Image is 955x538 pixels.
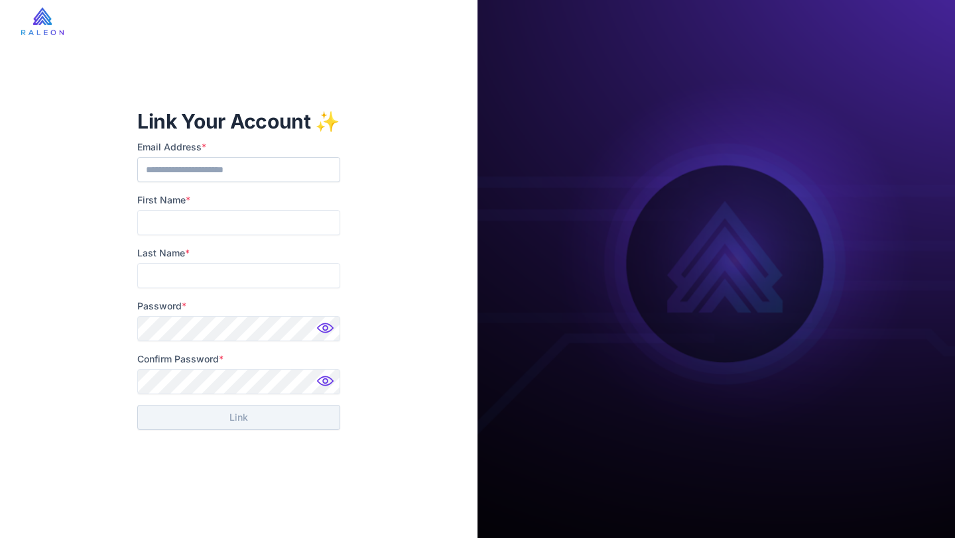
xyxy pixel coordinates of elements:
label: Email Address [137,140,340,154]
h1: Link Your Account ✨ [137,108,340,134]
label: Last Name [137,246,340,260]
label: Confirm Password [137,352,340,366]
label: Password [137,299,340,313]
img: Password hidden [314,319,340,345]
img: Password hidden [314,372,340,398]
button: Link [137,405,340,430]
label: First Name [137,193,340,207]
img: raleon-logo-whitebg.9aac0268.jpg [21,7,64,35]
